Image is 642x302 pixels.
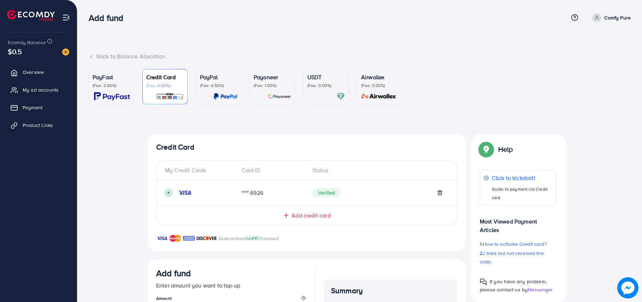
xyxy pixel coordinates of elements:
img: card [268,92,291,100]
img: brand [170,234,181,243]
div: Status [307,166,448,174]
h4: Summary [331,286,450,295]
a: My ad accounts [5,83,72,97]
a: Comfy Pure [589,13,631,22]
p: Guide to payment via Credit card [492,185,552,202]
p: Click to kickstart! [492,174,552,182]
p: Help [498,145,513,153]
p: Enter amount you want to top-up [156,281,307,290]
p: Credit Card [146,73,184,81]
span: How to activate Credit card? [483,240,546,248]
div: Card ID [236,166,307,174]
span: Add credit card [291,211,330,220]
p: (Fee: 4.00%) [146,83,184,88]
p: PayFast [93,73,130,81]
img: logo [7,10,55,21]
span: SAFE [246,235,258,242]
p: (Fee: 3.60%) [93,83,130,88]
span: Ecomdy Balance [8,39,46,46]
img: card [337,92,345,100]
span: My ad accounts [23,86,59,93]
p: (Fee: 0.00%) [361,83,399,88]
p: (Fee: 1.00%) [254,83,291,88]
span: $0.5 [8,46,22,57]
p: (Fee: 0.00%) [307,83,345,88]
img: image [617,277,638,298]
p: Most Viewed Payment Articles [480,211,556,234]
img: Popup guide [480,278,487,285]
a: Overview [5,65,72,79]
img: card [213,92,237,100]
img: card [94,92,130,100]
span: Overview [23,69,44,76]
span: If you have any problem, please contact us by [480,278,547,293]
div: Back to Balance Allocation [89,52,631,60]
img: card [156,92,184,100]
img: credit [178,190,192,196]
h3: Add fund [156,268,191,278]
img: image [62,48,69,56]
p: Guaranteed Checkout [219,234,279,243]
p: 1. [480,240,556,248]
img: brand [183,234,195,243]
p: Airwallex [361,73,399,81]
span: Payment [23,104,42,111]
a: Product Links [5,118,72,132]
img: Popup guide [480,143,493,156]
a: Payment [5,100,72,115]
p: Payoneer [254,73,291,81]
h4: Credit Card [156,143,457,152]
span: Messenger [528,286,553,293]
p: PayPal [200,73,237,81]
div: My Credit Cards [165,166,236,174]
img: card [359,92,399,100]
span: Verified [312,188,341,197]
svg: record circle [165,189,172,196]
img: menu [62,13,70,22]
p: Comfy Pure [604,13,631,22]
p: (Fee: 4.50%) [200,83,237,88]
p: 2. [480,249,556,266]
span: I tried but not received the code. [480,250,544,265]
img: brand [156,234,168,243]
img: brand [196,234,217,243]
p: USDT [307,73,345,81]
span: Product Links [23,122,53,129]
h3: Add fund [89,13,129,23]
